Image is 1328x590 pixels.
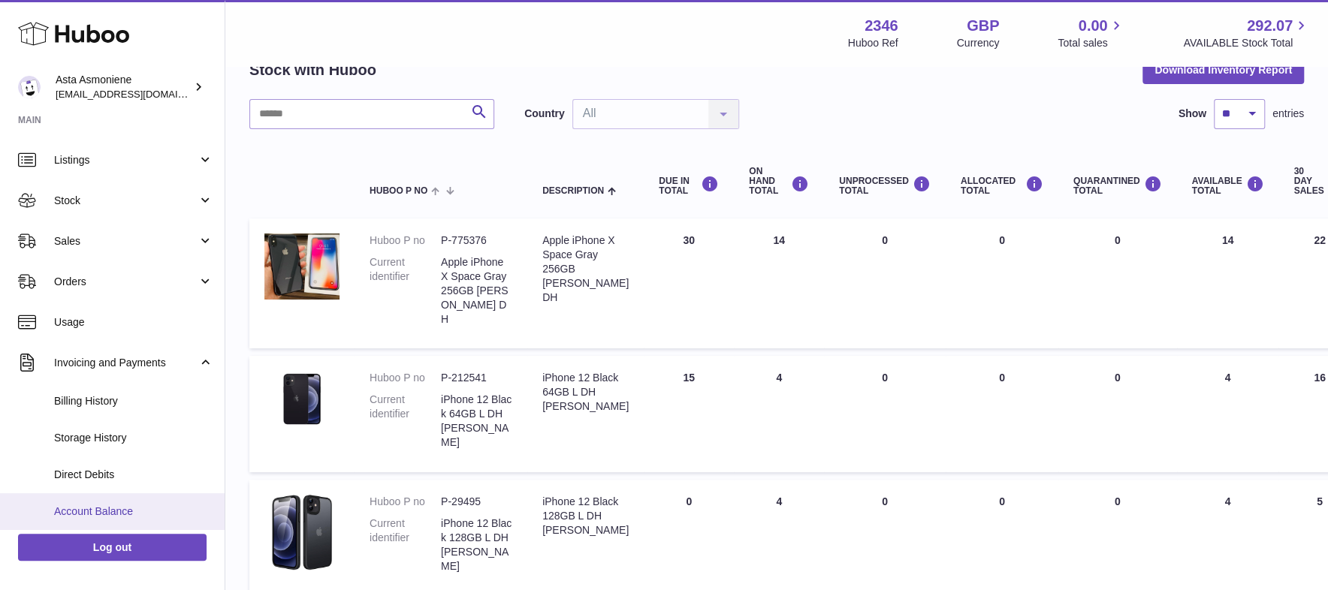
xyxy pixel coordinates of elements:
[249,60,376,80] h2: Stock with Huboo
[18,534,207,561] a: Log out
[441,371,512,385] dd: P-212541
[54,394,213,408] span: Billing History
[659,176,719,196] div: DUE IN TOTAL
[370,186,427,196] span: Huboo P no
[957,36,1000,50] div: Currency
[1058,36,1124,50] span: Total sales
[370,495,441,509] dt: Huboo P no
[542,371,629,414] div: iPhone 12 Black 64GB L DH [PERSON_NAME]
[441,495,512,509] dd: P-29495
[1247,16,1293,36] span: 292.07
[1115,495,1121,507] span: 0
[1177,356,1279,471] td: 4
[1183,36,1310,50] span: AVAILABLE Stock Total
[1179,107,1206,121] label: Show
[524,107,565,121] label: Country
[1079,16,1108,36] span: 0.00
[542,186,604,196] span: Description
[1183,16,1310,50] a: 292.07 AVAILABLE Stock Total
[54,431,213,445] span: Storage History
[961,176,1043,196] div: ALLOCATED Total
[749,167,809,197] div: ON HAND Total
[1073,176,1162,196] div: QUARANTINED Total
[370,233,441,248] dt: Huboo P no
[264,233,340,300] img: product image
[946,356,1058,471] td: 0
[54,468,213,482] span: Direct Debits
[1058,16,1124,50] a: 0.00 Total sales
[370,255,441,326] dt: Current identifier
[441,233,512,248] dd: P-775376
[1177,218,1279,348] td: 14
[54,194,198,208] span: Stock
[18,76,41,98] img: onlyipsales@gmail.com
[370,393,441,450] dt: Current identifier
[54,234,198,248] span: Sales
[824,218,946,348] td: 0
[1272,107,1304,121] span: entries
[54,504,213,519] span: Account Balance
[441,255,512,326] dd: Apple iPhone X Space Gray 256GB [PERSON_NAME] DH
[1115,372,1121,384] span: 0
[967,16,999,36] strong: GBP
[734,356,824,471] td: 4
[56,88,221,100] span: [EMAIL_ADDRESS][DOMAIN_NAME]
[264,495,340,570] img: product image
[56,73,191,101] div: Asta Asmoniene
[734,218,824,348] td: 14
[54,356,198,370] span: Invoicing and Payments
[370,516,441,573] dt: Current identifier
[644,218,734,348] td: 30
[1142,56,1304,83] button: Download Inventory Report
[54,315,213,330] span: Usage
[542,495,629,537] div: iPhone 12 Black 128GB L DH [PERSON_NAME]
[865,16,898,36] strong: 2346
[54,275,198,289] span: Orders
[370,371,441,385] dt: Huboo P no
[54,153,198,167] span: Listings
[946,218,1058,348] td: 0
[1192,176,1264,196] div: AVAILABLE Total
[824,356,946,471] td: 0
[542,233,629,304] div: Apple iPhone X Space Gray 256GB [PERSON_NAME] DH
[441,393,512,450] dd: iPhone 12 Black 64GB L DH [PERSON_NAME]
[1115,234,1121,246] span: 0
[264,371,340,427] img: product image
[848,36,898,50] div: Huboo Ref
[644,356,734,471] td: 15
[839,176,931,196] div: UNPROCESSED Total
[441,516,512,573] dd: iPhone 12 Black 128GB L DH [PERSON_NAME]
